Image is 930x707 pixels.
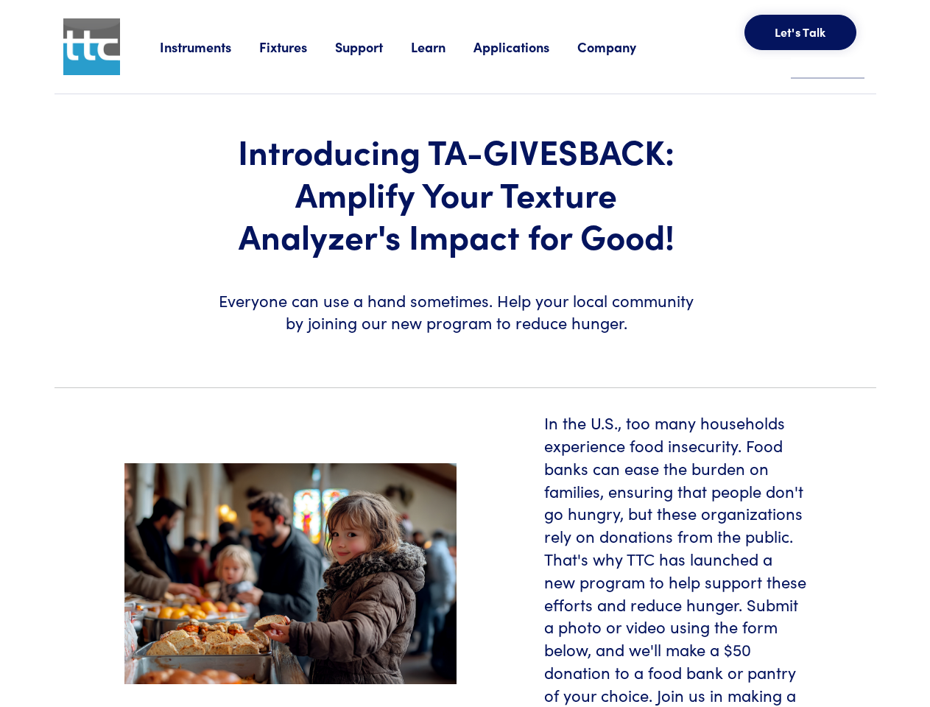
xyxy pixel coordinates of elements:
[215,130,698,257] h1: Introducing TA-GIVESBACK: Amplify Your Texture Analyzer's Impact for Good!
[215,289,698,335] h6: Everyone can use a hand sometimes. Help your local community by joining our new program to reduce...
[124,463,457,685] img: food-pantry-header.jpeg
[473,38,577,56] a: Applications
[63,18,120,75] img: ttc_logo_1x1_v1.0.png
[744,15,856,50] button: Let's Talk
[411,38,473,56] a: Learn
[259,38,335,56] a: Fixtures
[577,38,664,56] a: Company
[160,38,259,56] a: Instruments
[335,38,411,56] a: Support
